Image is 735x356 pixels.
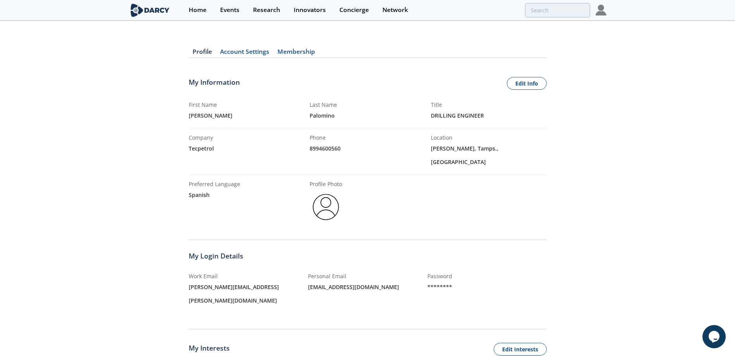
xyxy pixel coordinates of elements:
div: Last Name [310,101,425,109]
span: My Login Details [189,251,243,261]
div: Phone [310,133,425,142]
div: Home [189,7,207,13]
button: Edit Interests [494,343,547,356]
a: Membership [274,49,319,58]
div: Network [382,7,408,13]
div: Research [253,7,280,13]
div: Profile Photo [310,180,425,188]
img: profile-pic-default.svg [310,191,342,223]
div: Title [431,101,547,109]
div: [EMAIL_ADDRESS][DOMAIN_NAME] [308,280,427,294]
span: My Information [189,77,240,90]
div: 8994600560 [310,142,425,155]
span: My Interests [189,343,230,356]
div: Concierge [339,7,369,13]
div: Password [427,272,547,280]
div: Tecpetrol [189,142,305,155]
div: [PERSON_NAME][EMAIL_ADDRESS][PERSON_NAME][DOMAIN_NAME] [189,280,308,307]
div: spanish [189,188,305,202]
div: DRILLING ENGINEER [431,109,547,122]
div: Location [431,133,547,142]
iframe: chat widget [702,325,727,348]
div: Events [220,7,239,13]
div: Personal Email [308,272,427,280]
div: Innovators [294,7,326,13]
div: Work Email [189,272,308,280]
div: Company [189,133,305,142]
div: Preferred Language [189,180,305,188]
img: Profile [596,5,606,15]
input: Advanced Search [525,3,590,17]
a: Profile [189,49,216,58]
a: Edit Info [507,77,547,90]
div: Palomino [310,109,425,122]
div: [PERSON_NAME] [189,109,305,122]
div: First Name [189,101,305,109]
img: logo-wide.svg [129,3,171,17]
a: Account Settings [216,49,274,58]
div: [PERSON_NAME], Tamps., [GEOGRAPHIC_DATA] [431,142,547,169]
